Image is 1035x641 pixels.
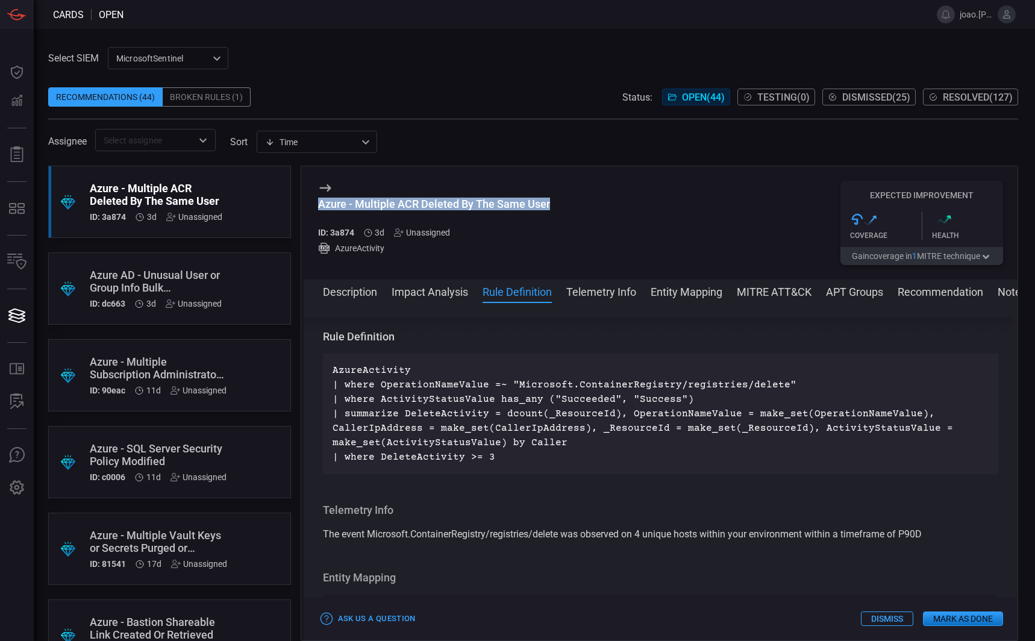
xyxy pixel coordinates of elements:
[146,386,161,395] span: Sep 07, 2025 8:52 AM
[394,228,450,237] div: Unassigned
[48,87,163,107] div: Recommendations (44)
[323,503,999,517] h3: Telemetry Info
[99,133,192,148] input: Select assignee
[48,136,87,147] span: Assignee
[2,194,31,223] button: MITRE - Detection Posture
[163,87,251,107] div: Broken Rules (1)
[323,571,999,585] h3: Entity Mapping
[48,52,99,64] label: Select SIEM
[116,52,209,64] p: MicrosoftSentinel
[840,190,1003,200] h5: Expected Improvement
[318,228,354,237] h5: ID: 3a874
[2,474,31,502] button: Preferences
[171,559,227,569] div: Unassigned
[943,92,1013,103] span: Resolved ( 127 )
[166,299,222,308] div: Unassigned
[90,442,227,467] div: Azure - SQL Server Security Policy Modified
[90,472,125,482] h5: ID: c0006
[2,355,31,384] button: Rule Catalog
[375,228,384,237] span: Sep 15, 2025 8:30 AM
[147,212,157,222] span: Sep 15, 2025 8:30 AM
[662,89,730,105] button: Open(44)
[195,132,211,149] button: Open
[147,559,161,569] span: Sep 01, 2025 2:09 PM
[90,299,125,308] h5: ID: dc663
[318,610,419,628] button: Ask Us a Question
[932,231,1004,240] div: Health
[757,92,810,103] span: Testing ( 0 )
[840,247,1003,265] button: Gaincoverage in1MITRE technique
[53,9,84,20] span: Cards
[90,212,126,222] h5: ID: 3a874
[265,136,358,148] div: Time
[166,212,222,222] div: Unassigned
[90,529,227,554] div: Azure - Multiple Vault Keys or Secrets Purged or Deleted
[90,616,227,641] div: Azure - Bastion Shareable Link Created Or Retrieved
[333,363,989,464] p: AzureActivity | where OperationNameValue =~ "Microsoft.ContainerRegistry/registries/delete" | whe...
[392,284,468,298] button: Impact Analysis
[566,284,636,298] button: Telemetry Info
[170,472,227,482] div: Unassigned
[898,284,983,298] button: Recommendation
[483,284,552,298] button: Rule Definition
[737,284,811,298] button: MITRE ATT&CK
[90,269,222,294] div: Azure AD - Unusual User or Group Info Bulk Downloaded
[682,92,725,103] span: Open ( 44 )
[651,284,722,298] button: Entity Mapping
[2,140,31,169] button: Reports
[2,58,31,87] button: Dashboard
[998,284,1027,298] button: Notes
[323,284,377,298] button: Description
[923,89,1018,105] button: Resolved(127)
[146,299,156,308] span: Sep 15, 2025 8:30 AM
[923,611,1003,626] button: Mark as Done
[90,559,126,569] h5: ID: 81541
[912,251,917,261] span: 1
[323,528,922,540] span: The event Microsoft.ContainerRegistry/registries/delete was observed on 4 unique hosts within you...
[318,198,550,210] div: Azure - Multiple ACR Deleted By The Same User
[850,231,922,240] div: Coverage
[2,248,31,277] button: Inventory
[2,441,31,470] button: Ask Us A Question
[90,355,227,381] div: Azure - Multiple Subscription Administrators Removed by the Same user
[622,92,652,103] span: Status:
[2,87,31,116] button: Detections
[146,472,161,482] span: Sep 07, 2025 8:52 AM
[90,182,222,207] div: Azure - Multiple ACR Deleted By The Same User
[323,330,999,344] h3: Rule Definition
[861,611,913,626] button: Dismiss
[90,386,125,395] h5: ID: 90eac
[318,242,550,254] div: AzureActivity
[230,136,248,148] label: sort
[170,386,227,395] div: Unassigned
[737,89,815,105] button: Testing(0)
[2,301,31,330] button: Cards
[842,92,910,103] span: Dismissed ( 25 )
[99,9,124,20] span: open
[2,387,31,416] button: ALERT ANALYSIS
[960,10,993,19] span: joao.[PERSON_NAME]
[826,284,883,298] button: APT Groups
[822,89,916,105] button: Dismissed(25)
